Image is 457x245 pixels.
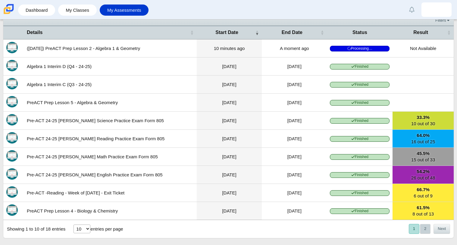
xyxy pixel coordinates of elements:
img: Itembank [6,204,18,216]
a: Dashboard [21,5,52,16]
b: 61.5% [396,204,451,211]
time: Jan 23, 2025 at 1:59 PM [287,190,302,195]
b: 33.3% [396,114,451,120]
img: qorri.sumbry.ty8M0Z [432,5,441,14]
td: Not Available [393,39,454,57]
label: entries per page [90,226,123,231]
time: Jan 31, 2025 at 10:31 AM [222,136,236,141]
button: 1 [409,224,419,234]
img: Itembank [6,150,18,162]
img: Itembank [6,114,18,126]
img: Itembank [6,96,18,107]
b: 66.7% [396,186,451,193]
td: Algebra 1 Interim D (Q4 - 24-25) [24,57,197,76]
time: Jan 31, 2025 at 9:35 AM [222,154,236,159]
td: Algebra 1 Interim C (Q3 - 24-25) [24,76,197,94]
time: Jan 23, 2025 at 1:47 PM [222,190,236,195]
td: Pre-ACT 24-25 [PERSON_NAME] Math Practice Exam Form 805 [24,148,197,166]
time: Jan 31, 2025 at 11:05 AM [287,136,302,141]
span: Result [396,29,446,36]
img: Itembank [6,78,18,89]
time: Mar 18, 2025 at 12:03 PM [287,82,302,87]
img: Itembank [6,186,18,198]
span: Finished [330,64,390,70]
time: Feb 11, 2025 at 11:42 AM [222,100,236,105]
span: End Date : Activate to sort [320,29,324,36]
b: 45.5% [396,150,451,157]
span: Finished [330,118,390,124]
time: Jan 31, 2025 at 11:38 AM [287,118,302,123]
td: Pre-ACT -Reading - Week of [DATE] - Exit Ticket [24,184,197,202]
img: Itembank [6,60,18,71]
span: Finished [330,100,390,106]
time: Jun 12, 2025 at 10:46 AM [222,64,236,69]
span: Finished [330,208,390,214]
a: 33.3%10 out of 30 [393,112,454,129]
time: Jan 31, 2025 at 9:00 AM [222,172,236,177]
b: 54.2% [396,168,451,175]
span: Details [27,29,189,36]
div: Showing 1 to 10 of 18 entries [3,220,65,238]
td: Pre-ACT 24-25 [PERSON_NAME] English Practice Exam Form 805 [24,166,197,184]
time: Jan 31, 2025 at 9:29 AM [287,172,302,177]
span: Status [330,29,390,36]
time: Sep 29, 2025 at 8:26 AM [214,46,245,51]
time: Jan 23, 2025 at 11:35 AM [222,208,236,213]
span: Details : Activate to sort [190,29,194,36]
b: 64.0% [396,132,451,138]
td: ([DATE]) PreACT Prep Lesson 2 - Algebra 1 & Geometry [24,39,197,57]
time: Jun 12, 2025 at 12:12 PM [287,64,302,69]
span: Result : Activate to sort [447,29,451,36]
nav: pagination [408,224,450,234]
span: End Date [265,29,319,36]
td: Pre-ACT 24-25 [PERSON_NAME] Science Practice Exam Form 805 [24,112,197,130]
a: 66.7%6 out of 9 [393,184,454,202]
button: 2 [420,224,430,234]
button: Next [434,224,450,234]
span: Finished [330,154,390,160]
img: Carmen School of Science & Technology [2,3,15,15]
a: My Assessments [103,5,146,16]
span: Finished [330,190,390,196]
a: Alerts [405,3,418,16]
img: Itembank [6,132,18,144]
time: Jan 31, 2025 at 11:10 AM [222,118,236,123]
a: qorri.sumbry.ty8M0Z [421,2,452,17]
a: 64.0%16 out of 25 [393,130,454,147]
td: PreACT Prep Lesson 5 - Algebra & Geometry [24,94,197,112]
span: Processing… [330,46,390,51]
time: Mar 18, 2025 at 11:11 AM [222,82,236,87]
td: Pre-ACT 24-25 [PERSON_NAME] Reading Practice Exam Form 805 [24,130,197,148]
span: Finished [330,172,390,178]
a: 61.5%8 out of 13 [393,202,454,220]
span: Finished [330,136,390,142]
time: Jan 31, 2025 at 10:15 AM [287,154,302,159]
time: Jan 23, 2025 at 11:54 AM [287,208,302,213]
time: Feb 11, 2025 at 12:02 PM [287,100,302,105]
span: Start Date [200,29,254,36]
img: Itembank [6,42,18,53]
img: Itembank [6,168,18,180]
a: My Classes [61,5,94,16]
td: PreACT Prep Lesson 4 - Biology & Chemistry [24,202,197,220]
a: 54.2%26 out of 48 [393,166,454,184]
span: Finished [330,82,390,88]
span: Start Date : Activate to remove sorting [255,29,259,36]
time: Sep 29, 2025 at 8:37 AM [280,46,309,51]
a: Carmen School of Science & Technology [2,11,15,16]
a: Filters [434,17,452,23]
a: 45.5%15 out of 33 [393,148,454,166]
